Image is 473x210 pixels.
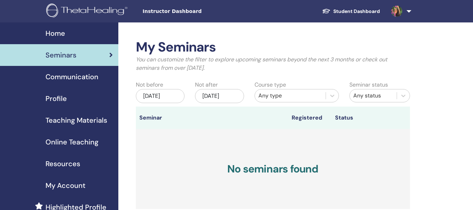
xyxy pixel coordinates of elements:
[136,55,410,72] p: You can customize the filter to explore upcoming seminars beyond the next 3 months or check out s...
[195,81,218,89] label: Not after
[255,81,286,89] label: Course type
[46,158,80,169] span: Resources
[46,72,98,82] span: Communication
[136,107,179,129] th: Seminar
[317,5,385,18] a: Student Dashboard
[46,50,76,60] span: Seminars
[46,28,65,39] span: Home
[391,6,402,17] img: default.jpg
[195,89,244,103] div: [DATE]
[322,8,331,14] img: graduation-cap-white.svg
[46,4,130,19] img: logo.png
[46,137,98,147] span: Online Teaching
[332,107,397,129] th: Status
[288,107,332,129] th: Registered
[136,129,410,209] h3: No seminars found
[353,92,393,100] div: Any status
[136,89,185,103] div: [DATE]
[46,115,107,126] span: Teaching Materials
[258,92,322,100] div: Any type
[136,81,163,89] label: Not before
[142,8,248,15] span: Instructor Dashboard
[136,39,410,55] h2: My Seminars
[349,81,388,89] label: Seminar status
[46,93,67,104] span: Profile
[46,180,85,191] span: My Account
